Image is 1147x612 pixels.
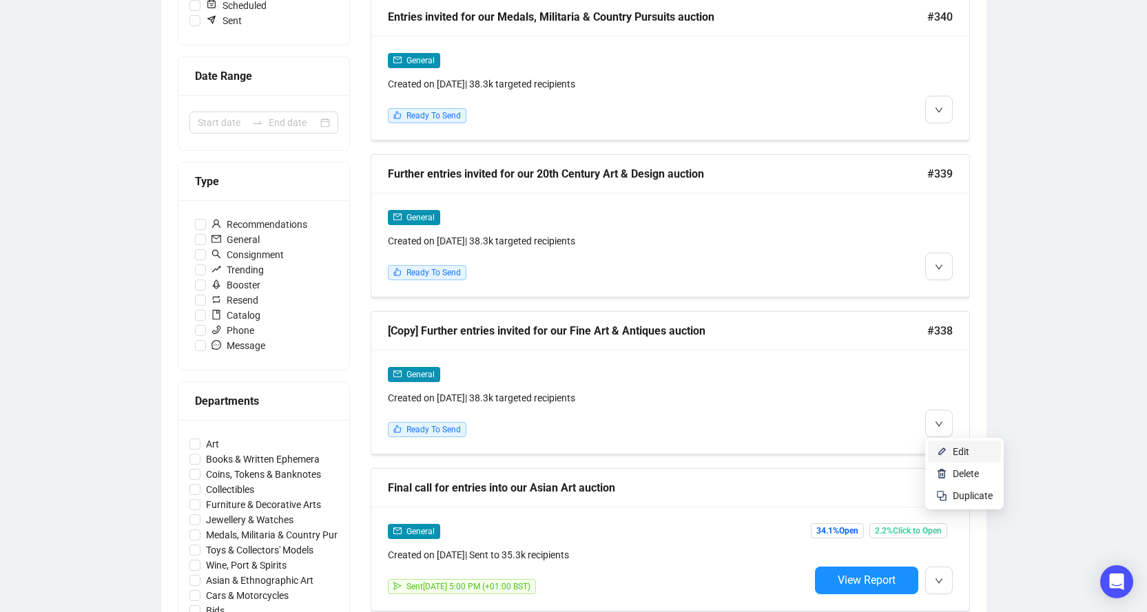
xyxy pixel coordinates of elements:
[206,277,266,293] span: Booster
[200,588,294,603] span: Cars & Motorcycles
[211,295,221,304] span: retweet
[200,527,364,542] span: Medals, Militaria & Country Pursuits
[195,67,333,85] div: Date Range
[869,523,947,538] span: 2.2% Click to Open
[406,111,461,120] span: Ready To Send
[206,247,289,262] span: Consignment
[200,542,319,558] span: Toys & Collectors' Models
[371,468,970,611] a: Final call for entries into our Asian Art auction#337mailGeneralCreated on [DATE]| Sent to 35.3k ...
[198,115,247,130] input: Start date
[200,482,260,497] span: Collectibles
[200,558,292,573] span: Wine, Port & Spirits
[211,264,221,274] span: rise
[393,370,402,378] span: mail
[393,213,402,221] span: mail
[935,263,943,271] span: down
[388,76,809,92] div: Created on [DATE] | 38.3k targeted recipients
[388,233,809,249] div: Created on [DATE] | 38.3k targeted recipients
[935,106,943,114] span: down
[953,468,979,479] span: Delete
[211,279,221,289] span: rocket
[388,322,927,339] div: [Copy] Further entries invited for our Fine Art & Antiques auction
[388,547,809,562] div: Created on [DATE] | Sent to 35.3k recipients
[211,249,221,259] span: search
[406,425,461,434] span: Ready To Send
[252,117,263,128] span: swap-right
[406,213,435,222] span: General
[935,577,943,585] span: down
[388,479,927,496] div: Final call for entries into our Asian Art auction
[406,268,461,277] span: Ready To Send
[200,436,225,452] span: Art
[388,8,927,25] div: Entries invited for our Medals, Militaria & Country Pursuits auction
[211,219,221,229] span: user
[206,293,264,308] span: Resend
[200,467,327,482] span: Coins, Tokens & Banknotes
[393,582,402,590] span: send
[936,490,947,501] img: svg+xml;base64,PHN2ZyB4bWxucz0iaHR0cDovL3d3dy53My5vcmcvMjAwMC9zdmciIHdpZHRoPSIyNCIgaGVpZ2h0PSIyNC...
[406,582,530,591] span: Sent [DATE] 5:00 PM (+01:00 BST)
[200,452,325,467] span: Books & Written Ephemera
[815,567,918,594] button: View Report
[927,8,953,25] span: #340
[927,322,953,339] span: #338
[811,523,864,538] span: 34.1% Open
[206,338,271,353] span: Message
[200,13,247,28] span: Sent
[393,268,402,276] span: like
[406,370,435,379] span: General
[388,390,809,405] div: Created on [DATE] | 38.3k targeted recipients
[371,311,970,454] a: [Copy] Further entries invited for our Fine Art & Antiques auction#338mailGeneralCreated on [DATE...
[211,310,221,319] span: book
[206,323,260,338] span: Phone
[211,340,221,350] span: message
[393,527,402,535] span: mail
[371,154,970,297] a: Further entries invited for our 20th Century Art & Design auction#339mailGeneralCreated on [DATE]...
[936,468,947,479] img: svg+xml;base64,PHN2ZyB4bWxucz0iaHR0cDovL3d3dy53My5vcmcvMjAwMC9zdmciIHhtbG5zOnhsaW5rPSJodHRwOi8vd3...
[927,165,953,182] span: #339
[200,573,319,588] span: Asian & Ethnographic Art
[206,232,265,247] span: General
[393,111,402,119] span: like
[269,115,318,130] input: End date
[1100,565,1133,598] div: Open Intercom Messenger
[388,165,927,182] div: Further entries invited for our 20th Century Art & Design auction
[195,392,333,410] div: Departments
[838,573,896,587] span: View Report
[953,490,993,501] span: Duplicate
[393,425,402,433] span: like
[953,446,969,457] span: Edit
[195,173,333,190] div: Type
[211,325,221,335] span: phone
[200,497,327,512] span: Furniture & Decorative Arts
[211,234,221,244] span: mail
[200,512,299,527] span: Jewellery & Watches
[252,117,263,128] span: to
[935,420,943,428] span: down
[206,262,269,277] span: Trending
[206,217,313,232] span: Recommendations
[936,446,947,457] img: svg+xml;base64,PHN2ZyB4bWxucz0iaHR0cDovL3d3dy53My5vcmcvMjAwMC9zdmciIHhtbG5zOnhsaW5rPSJodHRwOi8vd3...
[393,56,402,64] span: mail
[406,527,435,536] span: General
[206,308,266,323] span: Catalog
[406,56,435,65] span: General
